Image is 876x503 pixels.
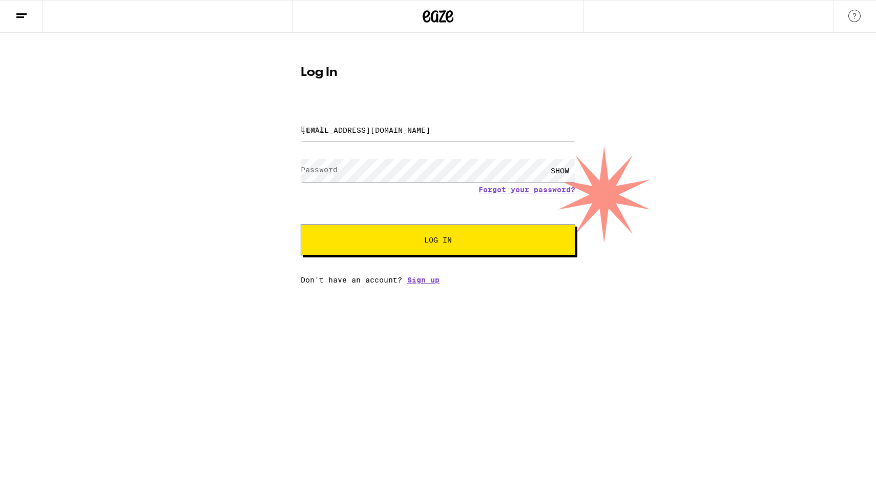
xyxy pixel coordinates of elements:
a: Forgot your password? [478,186,575,194]
a: Sign up [407,276,440,284]
button: Log In [301,225,575,255]
div: SHOW [545,159,575,182]
span: Log In [424,236,452,244]
input: Email [301,118,575,142]
label: Email [301,125,324,133]
div: Don't have an account? [301,276,575,284]
label: Password [301,166,338,174]
h1: Log In [301,67,575,79]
